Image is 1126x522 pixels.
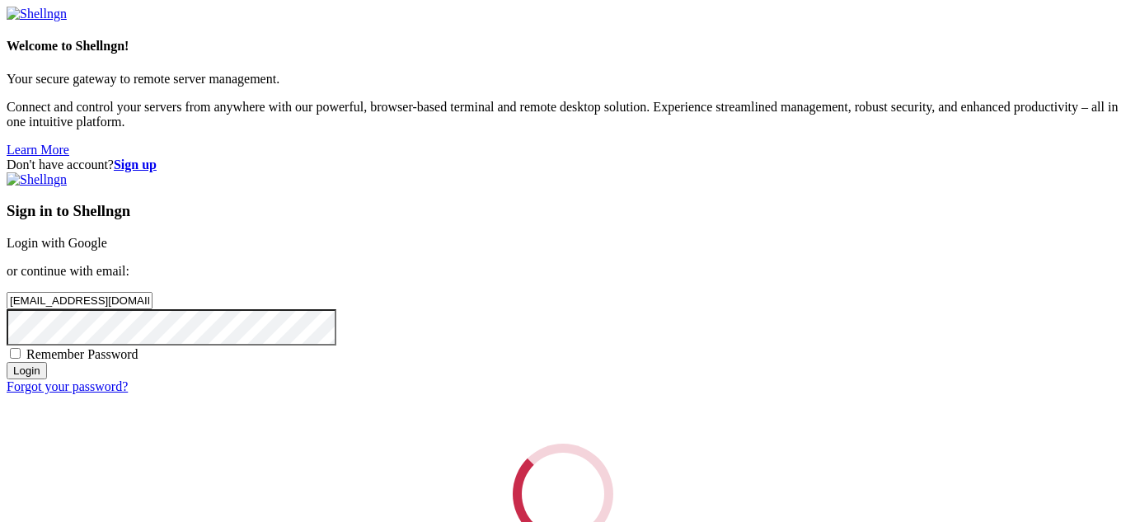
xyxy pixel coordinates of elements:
[7,39,1119,54] h4: Welcome to Shellngn!
[7,72,1119,87] p: Your secure gateway to remote server management.
[10,348,21,359] input: Remember Password
[7,172,67,187] img: Shellngn
[7,158,1119,172] div: Don't have account?
[7,202,1119,220] h3: Sign in to Shellngn
[7,143,69,157] a: Learn More
[7,379,128,393] a: Forgot your password?
[7,264,1119,279] p: or continue with email:
[26,347,138,361] span: Remember Password
[114,158,157,172] a: Sign up
[7,100,1119,129] p: Connect and control your servers from anywhere with our powerful, browser-based terminal and remo...
[7,236,107,250] a: Login with Google
[7,292,152,309] input: Email address
[7,362,47,379] input: Login
[7,7,67,21] img: Shellngn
